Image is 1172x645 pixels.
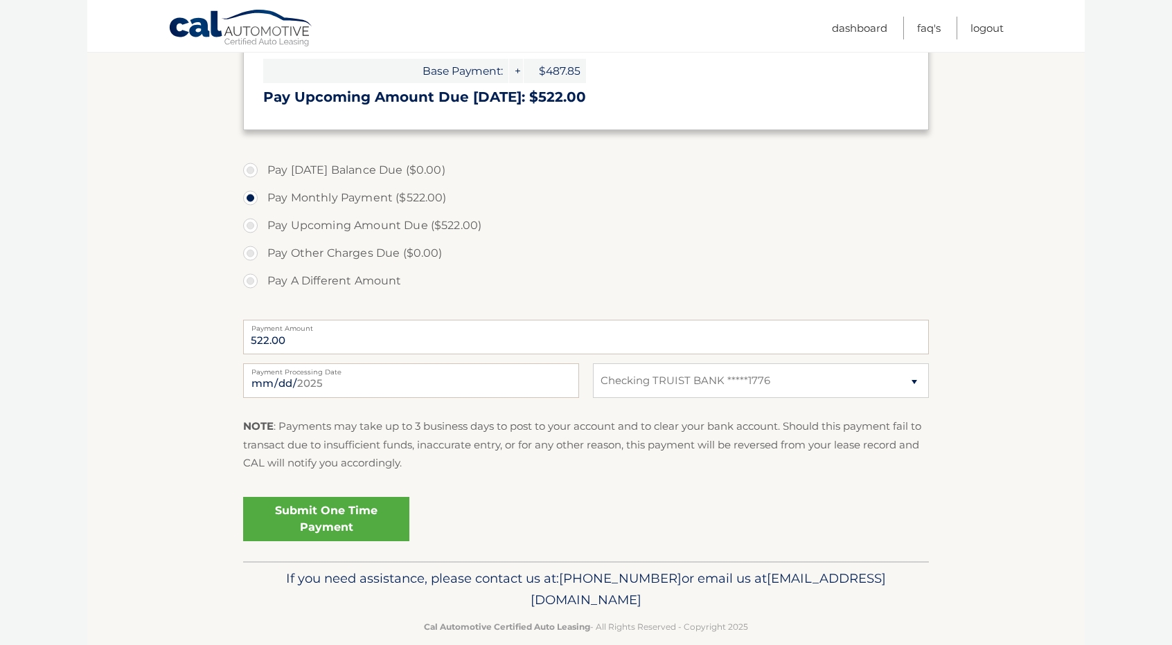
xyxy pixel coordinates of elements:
label: Payment Processing Date [243,363,579,374]
a: Cal Automotive [168,9,314,49]
label: Pay [DATE] Balance Due ($0.00) [243,156,929,184]
strong: Cal Automotive Certified Auto Leasing [424,621,590,632]
input: Payment Date [243,363,579,398]
a: Dashboard [832,17,887,39]
a: FAQ's [917,17,941,39]
span: + [509,59,523,83]
label: Pay Monthly Payment ($522.00) [243,184,929,212]
h3: Pay Upcoming Amount Due [DATE]: $522.00 [263,89,909,106]
span: Base Payment: [263,59,508,83]
input: Payment Amount [243,320,929,354]
label: Payment Amount [243,320,929,331]
span: $487.85 [524,59,586,83]
span: [PHONE_NUMBER] [559,570,682,586]
a: Logout [970,17,1004,39]
strong: NOTE [243,419,274,433]
a: Submit One Time Payment [243,497,409,541]
p: : Payments may take up to 3 business days to post to your account and to clear your bank account.... [243,417,929,472]
label: Pay Other Charges Due ($0.00) [243,239,929,267]
label: Pay A Different Amount [243,267,929,295]
p: If you need assistance, please contact us at: or email us at [252,567,920,612]
p: - All Rights Reserved - Copyright 2025 [252,619,920,634]
label: Pay Upcoming Amount Due ($522.00) [243,212,929,239]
